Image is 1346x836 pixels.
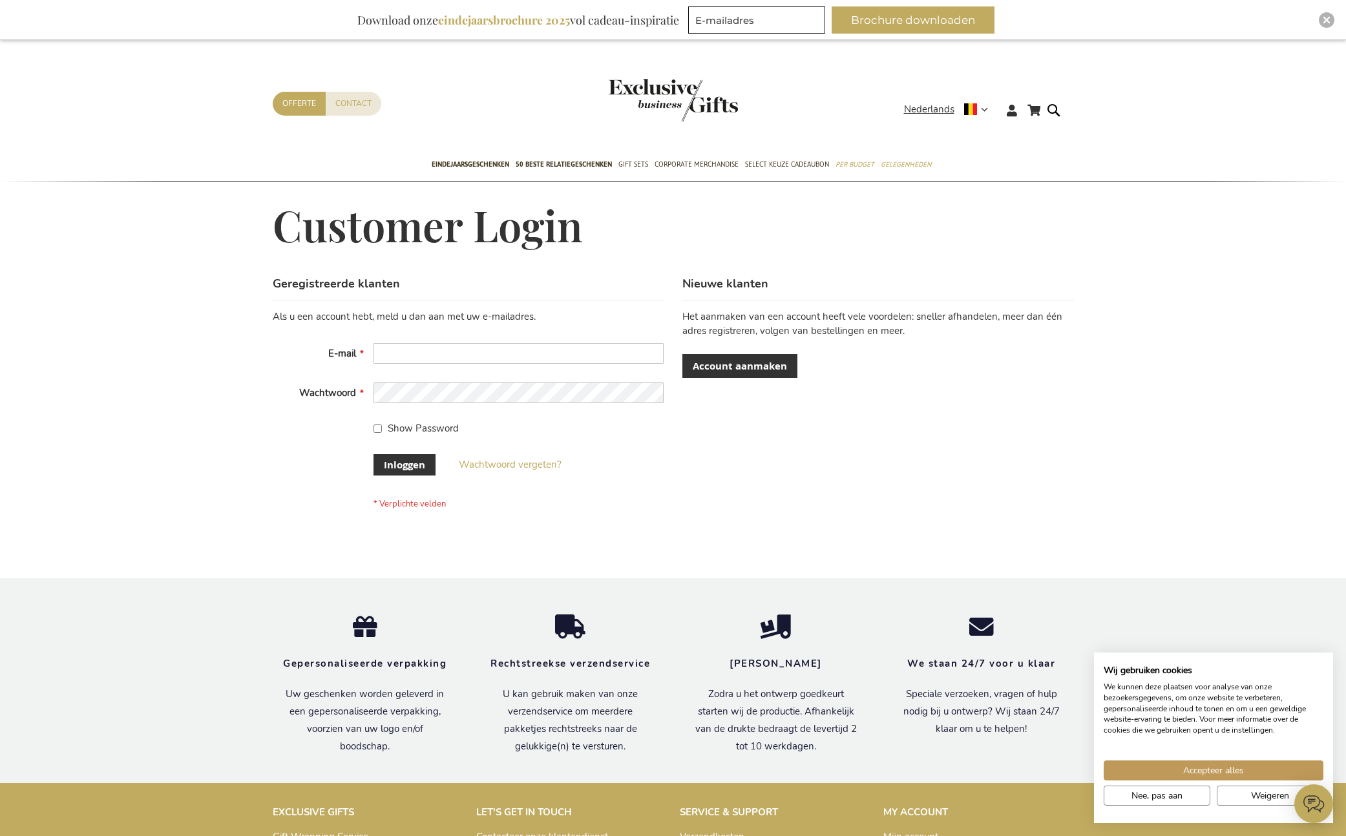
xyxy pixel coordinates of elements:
strong: LET'S GET IN TOUCH [476,806,572,819]
form: marketing offers and promotions [688,6,829,37]
button: Inloggen [373,454,436,475]
span: Inloggen [384,458,425,472]
b: eindejaarsbrochure 2025 [438,12,570,28]
p: Speciale verzoeken, vragen of hulp nodig bij u ontwerp? Wij staan 24/7 klaar om u te helpen! [898,685,1065,738]
div: Close [1319,12,1334,28]
h2: Wij gebruiken cookies [1104,665,1323,676]
span: Accepteer alles [1183,764,1244,777]
span: Customer Login [273,197,583,253]
span: Wachtwoord [299,386,356,399]
img: Exclusive Business gifts logo [609,79,738,121]
span: Nederlands [904,102,954,117]
strong: SERVICE & SUPPORT [680,806,778,819]
span: Select Keuze Cadeaubon [745,158,829,171]
p: Het aanmaken van een account heeft vele voordelen: sneller afhandelen, meer dan één adres registr... [682,310,1073,338]
span: Eindejaarsgeschenken [432,158,509,171]
span: Per Budget [836,158,874,171]
input: E-mail [373,343,664,364]
div: Download onze vol cadeau-inspiratie [352,6,685,34]
a: store logo [609,79,673,121]
a: Contact [326,92,381,116]
div: Als u een account hebt, meld u dan aan met uw e-mailadres. [273,310,664,324]
button: Brochure downloaden [832,6,994,34]
strong: Geregistreerde klanten [273,276,400,291]
p: We kunnen deze plaatsen voor analyse van onze bezoekersgegevens, om onze website te verbeteren, g... [1104,682,1323,736]
span: 50 beste relatiegeschenken [516,158,612,171]
span: Weigeren [1251,789,1289,802]
strong: EXCLUSIVE GIFTS [273,806,354,819]
span: Show Password [388,422,459,435]
span: Nee, pas aan [1131,789,1183,802]
p: Uw geschenken worden geleverd in een gepersonaliseerde verpakking, voorzien van uw logo en/of boo... [282,685,448,755]
input: Show Password [373,424,382,433]
span: Gift Sets [618,158,648,171]
input: E-mailadres [688,6,825,34]
img: Close [1323,16,1330,24]
button: Pas cookie voorkeuren aan [1104,786,1210,806]
span: E-mail [328,347,356,360]
span: Corporate Merchandise [655,158,739,171]
a: Account aanmaken [682,354,797,378]
p: U kan gebruik maken van onze verzendservice om meerdere pakketjes rechtstreeks naar de gelukkige(... [487,685,654,755]
strong: MY ACCOUNT [883,806,948,819]
iframe: belco-activator-frame [1294,784,1333,823]
strong: We staan 24/7 voor u klaar [907,657,1055,670]
strong: Gepersonaliseerde verpakking [283,657,447,670]
strong: Nieuwe klanten [682,276,768,291]
button: Alle cookies weigeren [1217,786,1323,806]
a: Offerte [273,92,326,116]
strong: [PERSON_NAME] [730,657,822,670]
div: Nederlands [904,102,996,117]
strong: Rechtstreekse verzendservice [490,657,650,670]
span: Account aanmaken [693,359,787,373]
p: Zodra u het ontwerp goedkeurt starten wij de productie. Afhankelijk van de drukte bedraagt de lev... [693,685,859,755]
span: Wachtwoord vergeten? [459,458,562,471]
span: Gelegenheden [881,158,931,171]
button: Accepteer alle cookies [1104,760,1323,780]
a: Wachtwoord vergeten? [459,458,562,472]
